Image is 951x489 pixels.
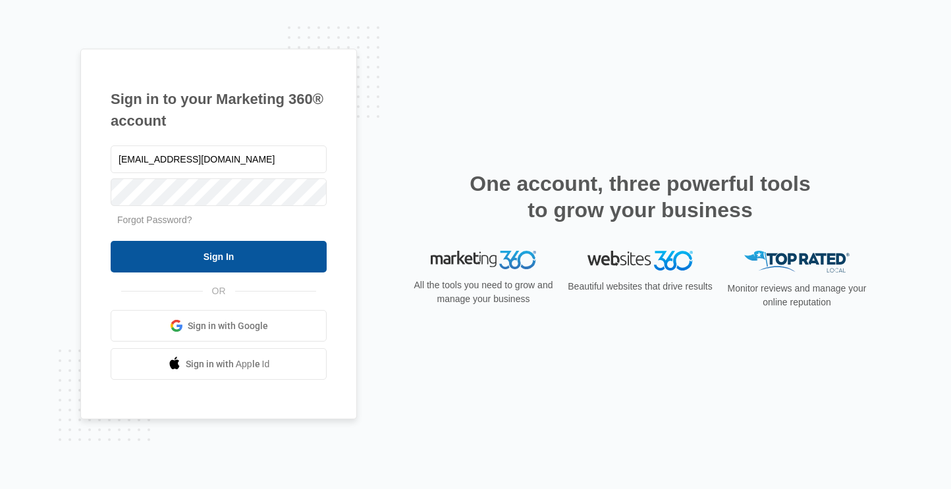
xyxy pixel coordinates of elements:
h1: Sign in to your Marketing 360® account [111,88,327,132]
h2: One account, three powerful tools to grow your business [466,170,815,223]
img: Top Rated Local [744,251,850,272]
span: OR [203,284,235,298]
p: All the tools you need to grow and manage your business [410,278,557,306]
img: Marketing 360 [431,251,536,269]
a: Sign in with Apple Id [111,348,327,380]
p: Beautiful websites that drive results [566,280,714,294]
a: Forgot Password? [117,215,192,225]
img: Websites 360 [587,251,693,270]
a: Sign in with Google [111,310,327,342]
p: Monitor reviews and manage your online reputation [723,282,871,309]
span: Sign in with Google [188,319,268,333]
input: Email [111,145,327,173]
input: Sign In [111,241,327,272]
span: Sign in with Apple Id [186,357,270,371]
